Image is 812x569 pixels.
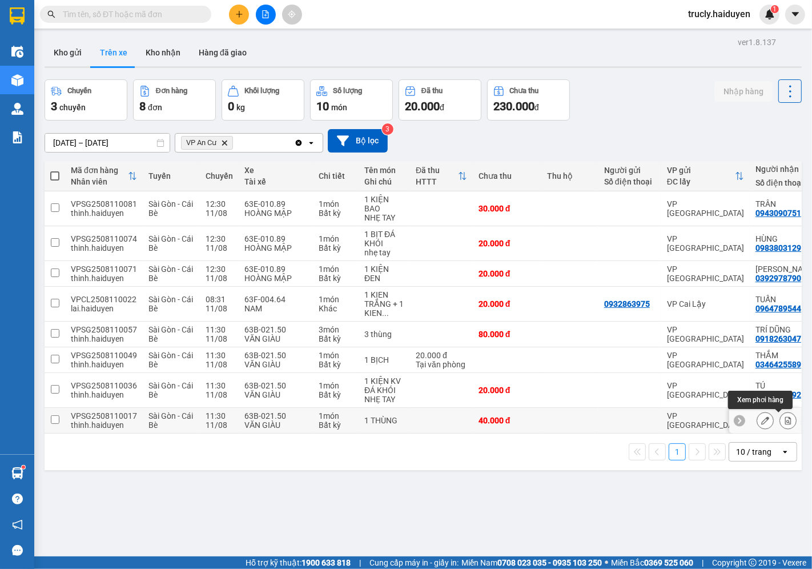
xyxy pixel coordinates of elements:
div: Chuyến [67,87,91,95]
div: 0908217317 [98,51,214,67]
span: | [359,556,361,569]
button: Chưa thu230.000đ [487,79,570,121]
div: HOÀNG MẬP [244,274,307,283]
strong: 0708 023 035 - 0935 103 250 [497,558,602,567]
span: Hỗ trợ kỹ thuật: [246,556,351,569]
div: VPSG2508110074 [71,234,137,243]
span: món [331,103,347,112]
div: VP [GEOGRAPHIC_DATA] [667,351,744,369]
span: Miền Nam [461,556,602,569]
img: warehouse-icon [11,467,23,479]
span: Sài Gòn - Cái Bè [148,381,193,399]
div: ĐC lấy [667,177,735,186]
div: 0948332373 [10,37,90,53]
div: 20.000 đ [479,386,536,395]
span: 3 [51,99,57,113]
span: caret-down [790,9,801,19]
svg: Clear all [294,138,303,147]
div: 63B-021.50 [244,325,307,334]
div: 1 món [319,295,353,304]
div: 11/08 [206,304,233,313]
div: VP [GEOGRAPHIC_DATA] [667,381,744,399]
span: | [702,556,704,569]
div: thinh.haiduyen [71,209,137,218]
span: 20.000 [405,99,440,113]
div: Tại văn phòng [416,360,467,369]
button: Chuyến3chuyến [45,79,127,121]
div: 63E-010.89 [244,199,307,209]
div: Thu hộ [547,171,593,181]
div: 0862263292 [755,390,801,399]
span: trucly.haiduyen [679,7,759,21]
div: Đã thu [421,87,443,95]
div: Đã thu [416,166,458,175]
span: Sài Gòn - Cái Bè [148,295,193,313]
div: Chưa thu [510,87,539,95]
button: file-add [256,5,276,25]
div: 1 món [319,411,353,420]
div: 1 BỊCH [364,355,404,364]
div: thinh.haiduyen [71,334,137,343]
img: icon-new-feature [765,9,775,19]
div: VPSG2508110057 [71,325,137,334]
span: đơn [148,103,162,112]
div: VPSG2508110081 [71,199,137,209]
div: Ghi chú [364,177,404,186]
strong: 0369 525 060 [644,558,693,567]
button: Bộ lọc [328,129,388,153]
div: Sửa đơn hàng [757,412,774,429]
span: 8 [139,99,146,113]
span: Rồi : [9,75,27,87]
div: 12:30 [206,234,233,243]
div: 08:31 [206,295,233,304]
span: Gửi: [10,11,27,23]
img: warehouse-icon [11,103,23,115]
div: Bất kỳ [319,390,353,399]
span: VP An Cư [186,138,216,147]
button: Kho nhận [136,39,190,66]
div: Tài xế [244,177,307,186]
button: Số lượng10món [310,79,393,121]
span: ... [382,308,389,318]
span: 0 [228,99,234,113]
div: Số điện thoại [604,177,656,186]
div: VĂN GIÀU [244,420,307,430]
div: VP [GEOGRAPHIC_DATA] [98,10,214,37]
div: 30.000 đ [479,204,536,213]
th: Toggle SortBy [65,161,143,191]
div: VPSG2508110036 [71,381,137,390]
div: VPSG2508110071 [71,265,137,274]
div: 1 BỊT ĐÁ KHÓI [364,230,404,248]
div: Khác [319,304,353,313]
span: message [12,545,23,556]
span: notification [12,519,23,530]
sup: 1 [22,466,25,469]
div: Mã đơn hàng [71,166,128,175]
div: VP [GEOGRAPHIC_DATA] [667,234,744,253]
span: search [47,10,55,18]
span: VP An Cư, close by backspace [181,136,233,150]
span: chuyến [59,103,86,112]
span: đ [440,103,444,112]
div: 3 thùng [364,330,404,339]
button: Khối lượng0kg [222,79,304,121]
div: VPSG2508110017 [71,411,137,420]
div: 63F-004.64 [244,295,307,304]
span: 10 [316,99,329,113]
div: VP Cai Lậy [667,299,744,308]
svg: Delete [221,139,228,146]
div: 63E-010.89 [244,234,307,243]
div: 63B-021.50 [244,381,307,390]
img: warehouse-icon [11,74,23,86]
span: đ [534,103,539,112]
span: 1 [773,5,777,13]
div: Bất kỳ [319,274,353,283]
div: Đơn hàng [156,87,187,95]
div: Tên món [364,166,404,175]
span: 230.000 [493,99,534,113]
button: Đơn hàng8đơn [133,79,216,121]
div: Tuyến [148,171,194,181]
img: logo-vxr [10,7,25,25]
button: aim [282,5,302,25]
div: VP An Cư [10,10,90,23]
